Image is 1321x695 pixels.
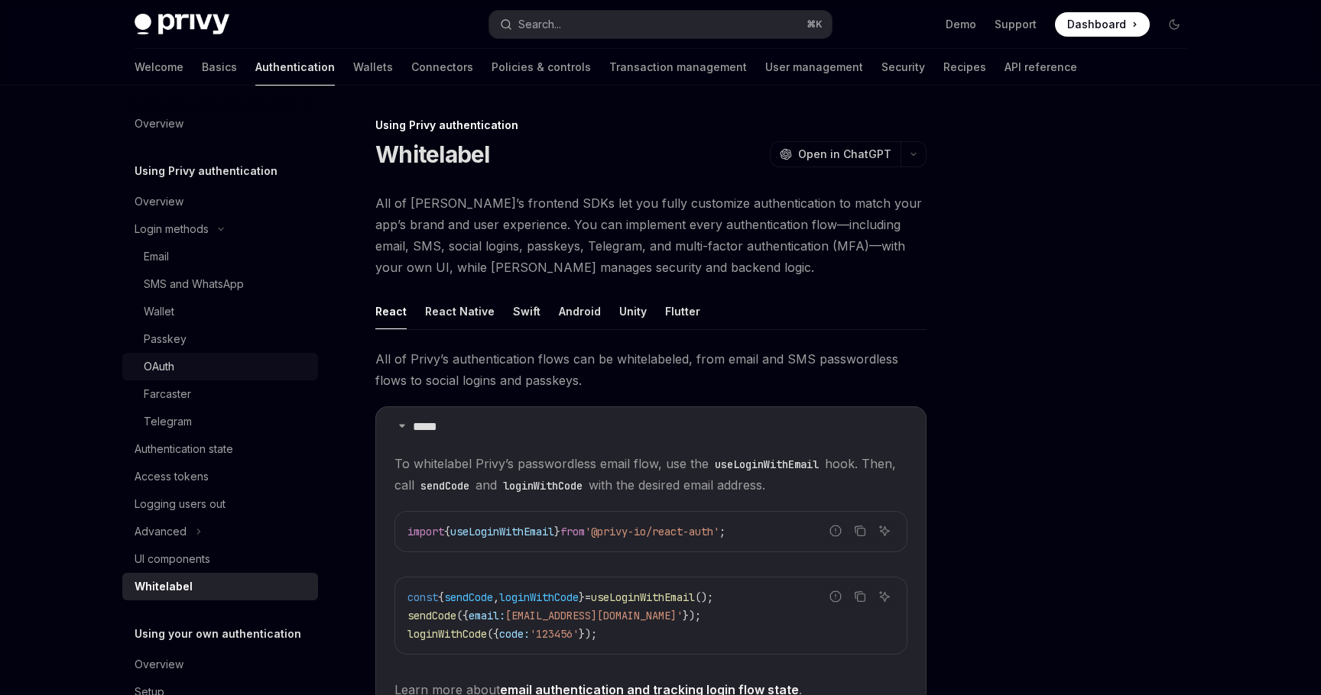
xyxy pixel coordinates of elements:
span: Open in ChatGPT [798,147,891,162]
a: Overview [122,188,318,215]
button: Swift [513,293,540,329]
a: Wallet [122,298,318,325]
span: To whitelabel Privy’s passwordless email flow, use the hook. Then, call and with the desired emai... [394,453,907,496]
div: Login methods [135,220,209,238]
span: [EMAIL_ADDRESS][DOMAIN_NAME]' [505,609,683,622]
span: '123456' [530,627,579,641]
span: useLoginWithEmail [450,525,554,538]
a: Transaction management [609,49,747,86]
span: All of [PERSON_NAME]’s frontend SDKs let you fully customize authentication to match your app’s b... [375,192,927,278]
a: Farcaster [122,380,318,408]
a: UI components [122,545,318,573]
div: Email [144,247,169,266]
span: } [579,590,585,604]
button: Open in ChatGPT [770,141,901,167]
span: = [585,590,591,604]
button: Search...⌘K [489,11,832,38]
a: Access tokens [122,463,318,490]
span: { [444,525,450,538]
button: Report incorrect code [826,521,846,541]
button: Advanced [122,518,318,545]
span: loginWithCode [499,590,579,604]
a: OAuth [122,353,318,380]
div: Overview [135,115,183,133]
a: Telegram [122,408,318,435]
a: SMS and WhatsApp [122,270,318,298]
a: Demo [946,17,976,32]
button: Copy the contents from the code block [850,521,870,541]
a: Support [995,17,1037,32]
a: API reference [1005,49,1077,86]
div: Telegram [144,412,192,431]
button: React [375,293,407,329]
div: Wallet [144,302,174,321]
a: Connectors [411,49,473,86]
span: useLoginWithEmail [591,590,695,604]
div: OAuth [144,357,174,376]
a: Basics [202,49,237,86]
div: Overview [135,655,183,674]
span: import [407,525,444,538]
span: code: [499,627,530,641]
span: Dashboard [1067,17,1126,32]
span: , [493,590,499,604]
img: dark logo [135,14,229,35]
span: loginWithCode [407,627,487,641]
a: Whitelabel [122,573,318,600]
a: Wallets [353,49,393,86]
a: User management [765,49,863,86]
span: ⌘ K [807,18,823,31]
a: Authentication [255,49,335,86]
button: Report incorrect code [826,587,846,606]
h5: Using Privy authentication [135,162,278,180]
div: Passkey [144,330,187,348]
a: Recipes [943,49,986,86]
span: sendCode [407,609,456,622]
div: Using Privy authentication [375,118,927,133]
a: Email [122,243,318,270]
span: (); [695,590,713,604]
div: Access tokens [135,467,209,486]
div: UI components [135,550,210,568]
a: Authentication state [122,435,318,463]
div: Logging users out [135,495,226,513]
span: ; [719,525,725,538]
span: ({ [487,627,499,641]
div: Advanced [135,522,187,541]
a: Dashboard [1055,12,1150,37]
code: loginWithCode [497,477,589,494]
button: Copy the contents from the code block [850,587,870,606]
code: useLoginWithEmail [709,456,825,473]
span: sendCode [444,590,493,604]
span: } [554,525,560,538]
span: All of Privy’s authentication flows can be whitelabeled, from email and SMS passwordless flows to... [375,348,927,391]
button: Ask AI [875,587,894,606]
span: ({ [456,609,469,622]
a: Logging users out [122,490,318,518]
span: email: [469,609,505,622]
span: const [407,590,438,604]
a: Overview [122,110,318,137]
code: sendCode [414,477,475,494]
button: Unity [619,293,647,329]
h5: Using your own authentication [135,625,301,643]
button: Ask AI [875,521,894,541]
a: Passkey [122,325,318,353]
a: Policies & controls [492,49,591,86]
button: React Native [425,293,495,329]
div: Authentication state [135,440,233,458]
button: Login methods [122,215,318,243]
div: SMS and WhatsApp [144,275,244,293]
button: Android [559,293,601,329]
div: Overview [135,192,183,211]
a: Welcome [135,49,183,86]
button: Toggle dark mode [1162,12,1186,37]
div: Farcaster [144,385,191,403]
a: Security [881,49,925,86]
a: Overview [122,651,318,678]
span: { [438,590,444,604]
span: }); [579,627,597,641]
div: Search... [518,15,561,34]
span: }); [683,609,701,622]
span: '@privy-io/react-auth' [585,525,719,538]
